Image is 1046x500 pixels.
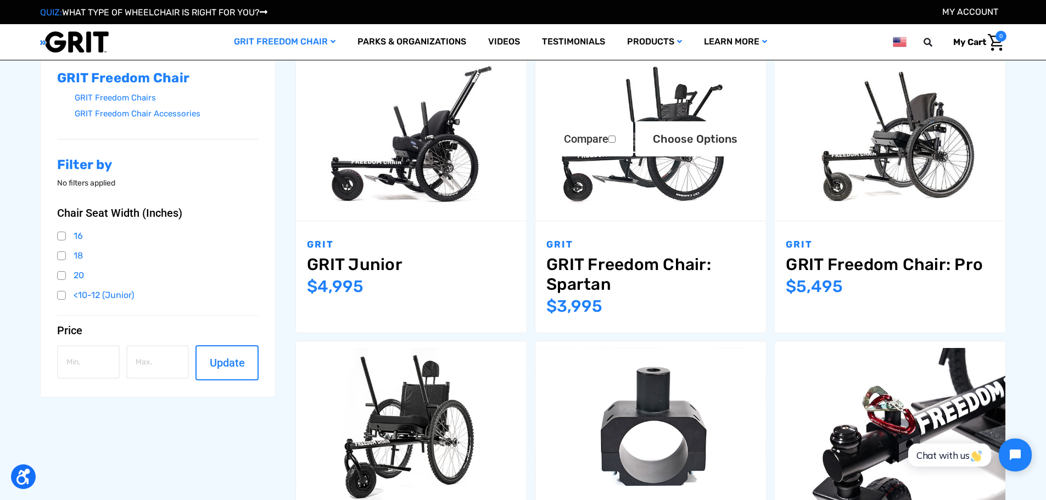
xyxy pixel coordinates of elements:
[786,277,843,296] span: $5,495
[57,228,259,244] a: 16
[296,54,527,221] a: GRIT Junior,$4,995.00
[346,24,477,60] a: Parks & Organizations
[546,255,755,294] a: GRIT Freedom Chair: Spartan,$3,995.00
[616,24,693,60] a: Products
[57,206,259,220] button: Chair Seat Width (Inches)
[57,70,259,86] h2: GRIT Freedom Chair
[57,248,259,264] a: 18
[126,345,189,379] input: Max.
[57,324,82,337] span: Price
[635,121,755,156] a: Choose Options
[40,7,267,18] a: QUIZ:WHAT TYPE OF WHEELCHAIR IS RIGHT FOR YOU?
[57,206,182,220] span: Chair Seat Width (Inches)
[775,60,1005,214] img: GRIT Freedom Chair Pro: the Pro model shown including contoured Invacare Matrx seatback, Spinergy...
[57,267,259,284] a: 20
[57,177,259,189] p: No filters applied
[57,345,120,379] input: Min.
[953,37,986,47] span: My Cart
[307,255,516,274] a: GRIT Junior,$4,995.00
[57,287,259,304] a: <10-12 (Junior)
[195,345,258,380] button: Update
[296,60,527,214] img: GRIT Junior: GRIT Freedom Chair all terrain wheelchair engineered specifically for kids
[40,7,62,18] span: QUIZ:
[945,31,1006,54] a: Cart with 0 items
[608,136,616,143] input: Compare
[942,7,998,17] a: Account
[786,255,994,274] a: GRIT Freedom Chair: Pro,$5,495.00
[40,31,109,53] img: GRIT All-Terrain Wheelchair and Mobility Equipment
[775,54,1005,221] a: GRIT Freedom Chair: Pro,$5,495.00
[307,277,363,296] span: $4,995
[693,24,778,60] a: Learn More
[57,324,259,337] button: Price
[307,238,516,252] p: GRIT
[477,24,531,60] a: Videos
[893,35,906,49] img: us.png
[896,429,1041,481] iframe: Tidio Chat
[786,238,994,252] p: GRIT
[988,34,1004,51] img: Cart
[546,238,755,252] p: GRIT
[546,121,633,156] label: Compare
[535,60,766,214] img: GRIT Freedom Chair: Spartan
[57,157,259,173] h2: Filter by
[546,296,602,316] span: $3,995
[75,90,259,106] a: GRIT Freedom Chairs
[535,54,766,221] a: GRIT Freedom Chair: Spartan,$3,995.00
[531,24,616,60] a: Testimonials
[223,24,346,60] a: GRIT Freedom Chair
[75,106,259,122] a: GRIT Freedom Chair Accessories
[928,31,945,54] input: Search
[995,31,1006,42] span: 0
